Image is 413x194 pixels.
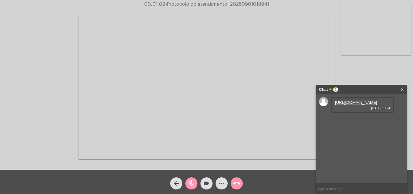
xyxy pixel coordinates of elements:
[335,106,390,110] span: [DATE] 10:24
[333,87,338,92] span: 1
[233,180,240,187] mat-icon: call_end
[401,85,404,94] a: X
[203,180,210,187] mat-icon: videocam
[173,180,180,187] mat-icon: arrow_back
[335,100,377,105] a: [URL][DOMAIN_NAME]
[329,88,332,90] span: Online
[319,85,328,94] strong: Chat
[316,183,407,194] input: Type a message
[144,2,165,7] span: 00:01:09
[218,180,225,187] mat-icon: more_horiz
[188,180,195,187] mat-icon: mic_off
[165,2,269,7] span: Protocolo do atendimento: 20250901018941
[165,2,167,7] span: •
